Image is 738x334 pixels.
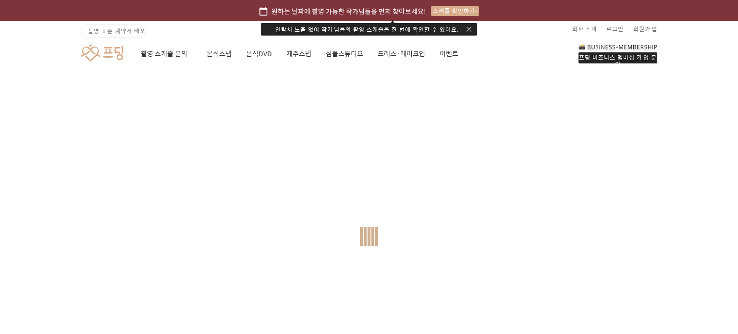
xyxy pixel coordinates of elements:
[440,37,458,70] a: 이벤트
[261,23,477,36] div: 연락처 노출 없이 작가님들의 촬영 스케줄을 한 번에 확인할 수 있어요.
[88,26,146,35] span: 촬영 표준 계약서 배포
[246,37,272,70] a: 본식DVD
[271,6,426,16] span: 원하는 날짜에 촬영 가능한 작가님들을 먼저 찾아보세요!
[378,37,425,70] a: 드레스·메이크업
[578,43,657,63] a: 프딩 비즈니스 멤버십 가입 문의
[286,37,311,70] a: 제주스냅
[572,21,597,37] a: 회사 소개
[326,37,363,70] a: 심플스튜디오
[207,37,232,70] a: 본식스냅
[633,21,657,37] a: 회원가입
[141,37,192,70] a: 촬영 스케줄 문의
[81,25,146,38] a: 촬영 표준 계약서 배포
[431,6,479,16] div: 스케줄 확인하기
[606,21,624,37] a: 로그인
[578,52,657,63] div: 프딩 비즈니스 멤버십 가입 문의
